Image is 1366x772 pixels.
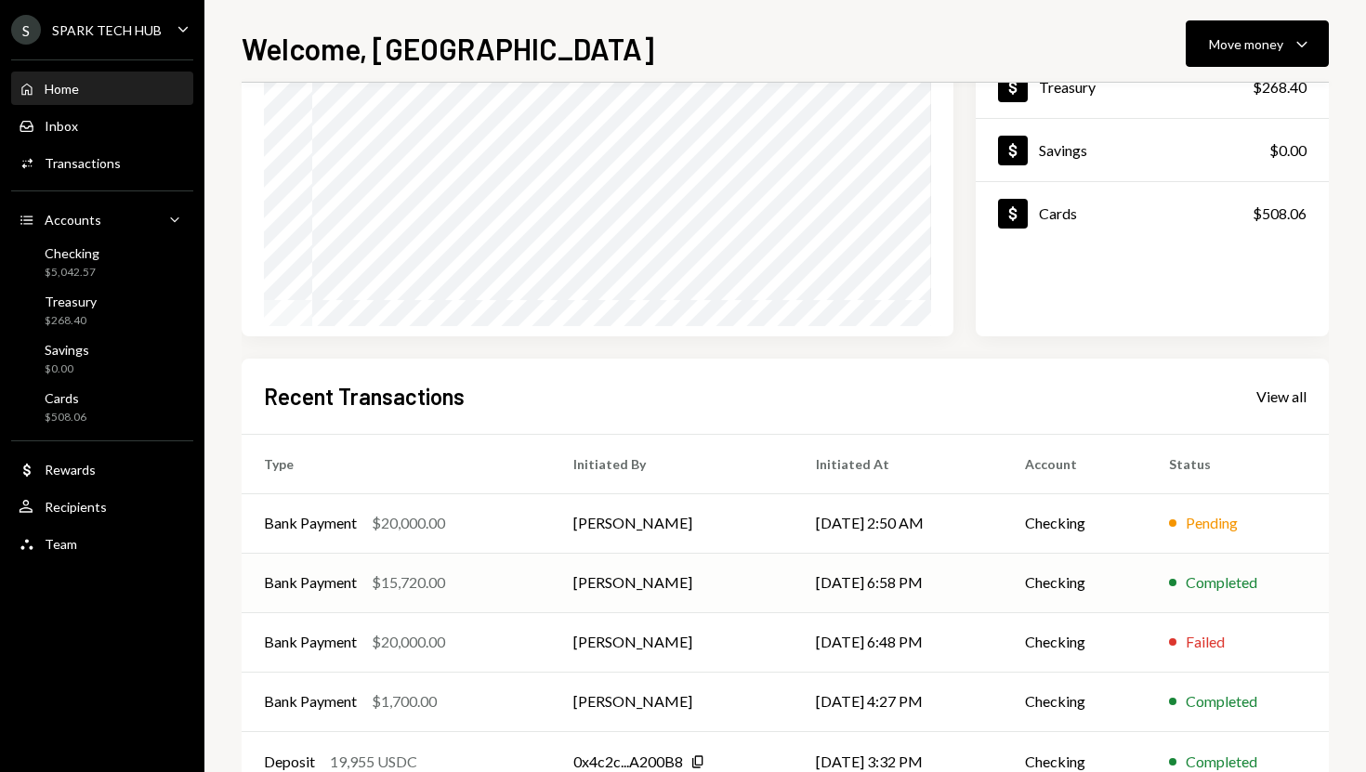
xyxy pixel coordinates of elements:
[45,410,86,425] div: $508.06
[45,212,101,228] div: Accounts
[264,571,357,594] div: Bank Payment
[45,313,97,329] div: $268.40
[551,553,794,612] td: [PERSON_NAME]
[11,452,193,486] a: Rewards
[1256,386,1307,406] a: View all
[1039,78,1096,96] div: Treasury
[1253,76,1307,98] div: $268.40
[1186,571,1257,594] div: Completed
[45,245,99,261] div: Checking
[264,512,357,534] div: Bank Payment
[45,342,89,358] div: Savings
[45,499,107,515] div: Recipients
[551,493,794,553] td: [PERSON_NAME]
[1253,203,1307,225] div: $508.06
[264,381,465,412] h2: Recent Transactions
[11,336,193,381] a: Savings$0.00
[976,119,1329,181] a: Savings$0.00
[11,72,193,105] a: Home
[1003,493,1147,553] td: Checking
[976,56,1329,118] a: Treasury$268.40
[1003,553,1147,612] td: Checking
[551,672,794,731] td: [PERSON_NAME]
[372,512,445,534] div: $20,000.00
[45,536,77,552] div: Team
[11,203,193,236] a: Accounts
[45,81,79,97] div: Home
[1186,512,1238,534] div: Pending
[264,631,357,653] div: Bank Payment
[794,434,1003,493] th: Initiated At
[11,385,193,429] a: Cards$508.06
[1209,34,1283,54] div: Move money
[45,265,99,281] div: $5,042.57
[1256,387,1307,406] div: View all
[1186,690,1257,713] div: Completed
[45,462,96,478] div: Rewards
[1003,612,1147,672] td: Checking
[45,155,121,171] div: Transactions
[1147,434,1329,493] th: Status
[45,294,97,309] div: Treasury
[1003,672,1147,731] td: Checking
[1186,20,1329,67] button: Move money
[794,553,1003,612] td: [DATE] 6:58 PM
[1039,141,1087,159] div: Savings
[794,672,1003,731] td: [DATE] 4:27 PM
[11,527,193,560] a: Team
[11,288,193,333] a: Treasury$268.40
[242,30,654,67] h1: Welcome, [GEOGRAPHIC_DATA]
[976,182,1329,244] a: Cards$508.06
[372,631,445,653] div: $20,000.00
[372,690,437,713] div: $1,700.00
[1039,204,1077,222] div: Cards
[1186,631,1225,653] div: Failed
[242,434,551,493] th: Type
[11,490,193,523] a: Recipients
[11,109,193,142] a: Inbox
[45,361,89,377] div: $0.00
[264,690,357,713] div: Bank Payment
[372,571,445,594] div: $15,720.00
[551,434,794,493] th: Initiated By
[45,118,78,134] div: Inbox
[551,612,794,672] td: [PERSON_NAME]
[11,146,193,179] a: Transactions
[1269,139,1307,162] div: $0.00
[45,390,86,406] div: Cards
[11,240,193,284] a: Checking$5,042.57
[794,612,1003,672] td: [DATE] 6:48 PM
[11,15,41,45] div: S
[52,22,162,38] div: SPARK TECH HUB
[794,493,1003,553] td: [DATE] 2:50 AM
[1003,434,1147,493] th: Account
